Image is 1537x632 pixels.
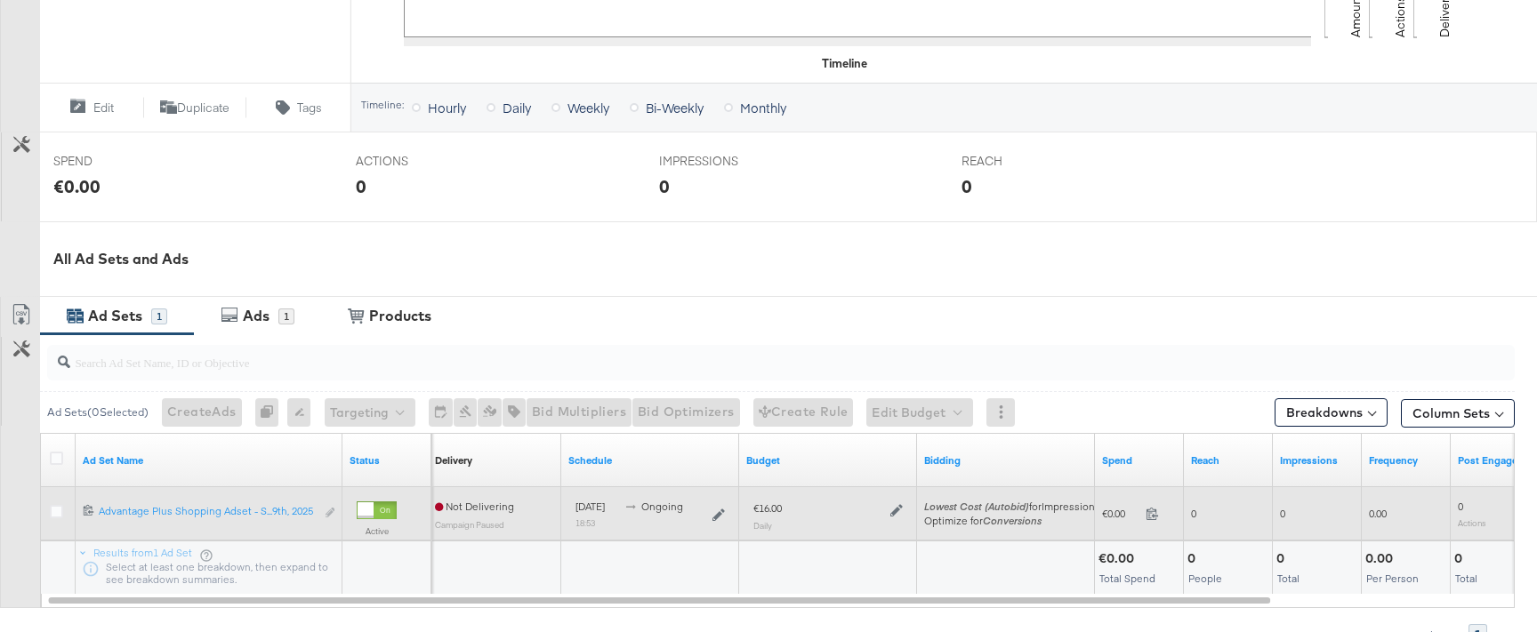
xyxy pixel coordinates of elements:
[435,453,472,468] div: Delivery
[53,173,101,199] div: €0.00
[575,517,595,528] sub: 18:53
[567,99,609,116] span: Weekly
[1276,550,1290,567] div: 0
[177,100,229,116] span: Duplicate
[53,249,1537,269] div: All Ad Sets and Ads
[83,453,335,468] a: Your Ad Set name.
[356,173,366,199] div: 0
[357,525,397,537] label: Active
[753,501,782,516] div: €16.00
[924,514,1100,528] div: Optimize for
[369,306,431,326] div: Products
[924,500,1100,513] span: for Impressions
[1098,550,1139,567] div: €0.00
[962,173,972,199] div: 0
[99,504,315,523] a: Advantage Plus Shopping Adset - S...9th, 2025
[297,100,322,116] span: Tags
[350,453,424,468] a: Shows the current state of your Ad Set.
[428,99,466,116] span: Hourly
[503,99,531,116] span: Daily
[1191,507,1196,520] span: 0
[1102,507,1139,520] span: €0.00
[278,308,294,324] div: 1
[575,500,605,513] span: [DATE]
[435,453,472,468] a: Reflects the ability of your Ad Set to achieve delivery based on ad states, schedule and budget.
[1401,399,1515,428] button: Column Sets
[1187,550,1201,567] div: 0
[1366,572,1419,585] span: Per Person
[1280,507,1285,520] span: 0
[151,308,167,324] div: 1
[53,153,187,170] span: SPEND
[659,173,670,199] div: 0
[1455,572,1477,585] span: Total
[70,338,1381,372] input: Search Ad Set Name, ID or Objective
[143,97,247,118] button: Duplicate
[1369,507,1387,520] span: 0.00
[246,97,350,118] button: Tags
[1188,572,1222,585] span: People
[99,504,315,518] div: Advantage Plus Shopping Adset - S...9th, 2025
[255,398,287,427] div: 0
[753,520,772,531] sub: Daily
[435,500,514,513] span: Not Delivering
[39,97,143,118] button: Edit
[356,153,489,170] span: ACTIONS
[1275,398,1388,427] button: Breakdowns
[924,500,1029,513] em: Lowest Cost (Autobid)
[1458,500,1463,513] span: 0
[646,99,704,116] span: Bi-Weekly
[435,519,504,530] sub: Campaign Paused
[88,306,142,326] div: Ad Sets
[1191,453,1266,468] a: The number of people your ad was served to.
[659,153,793,170] span: IMPRESSIONS
[983,514,1042,527] em: Conversions
[641,500,683,513] span: ongoing
[1280,453,1355,468] a: The number of times your ad was served. On mobile apps an ad is counted as served the first time ...
[746,453,910,468] a: Shows the current budget of Ad Set.
[924,453,1088,468] a: Shows your bid and optimisation settings for this Ad Set.
[1454,550,1468,567] div: 0
[962,153,1095,170] span: REACH
[360,99,405,111] div: Timeline:
[568,453,732,468] a: Shows when your Ad Set is scheduled to deliver.
[1458,517,1486,528] sub: Actions
[1099,572,1155,585] span: Total Spend
[1102,453,1177,468] a: The total amount spent to date.
[93,100,114,116] span: Edit
[1365,550,1398,567] div: 0.00
[47,404,149,420] div: Ad Sets ( 0 Selected)
[740,99,786,116] span: Monthly
[1369,453,1444,468] a: The average number of times your ad was served to each person.
[243,306,270,326] div: Ads
[1277,572,1300,585] span: Total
